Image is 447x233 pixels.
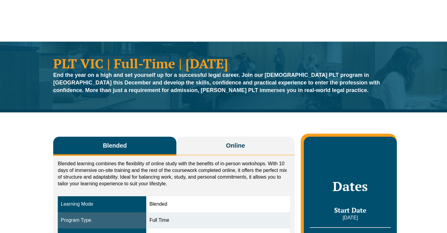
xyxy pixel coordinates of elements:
h1: PLT VIC | Full-Time | [DATE] [53,57,394,70]
span: Blended [103,141,127,150]
h2: Dates [310,179,391,194]
div: Blended [149,201,287,208]
p: Blended learning combines the flexibility of online study with the benefits of in-person workshop... [58,160,290,187]
div: Learning Mode [61,201,143,208]
p: [DATE] [310,214,391,221]
span: Online [226,141,245,150]
strong: End the year on a high and set yourself up for a successful legal career. Join our [DEMOGRAPHIC_D... [53,72,380,93]
div: Full Time [149,217,287,224]
div: Program Type [61,217,143,224]
span: Start Date [334,206,366,214]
